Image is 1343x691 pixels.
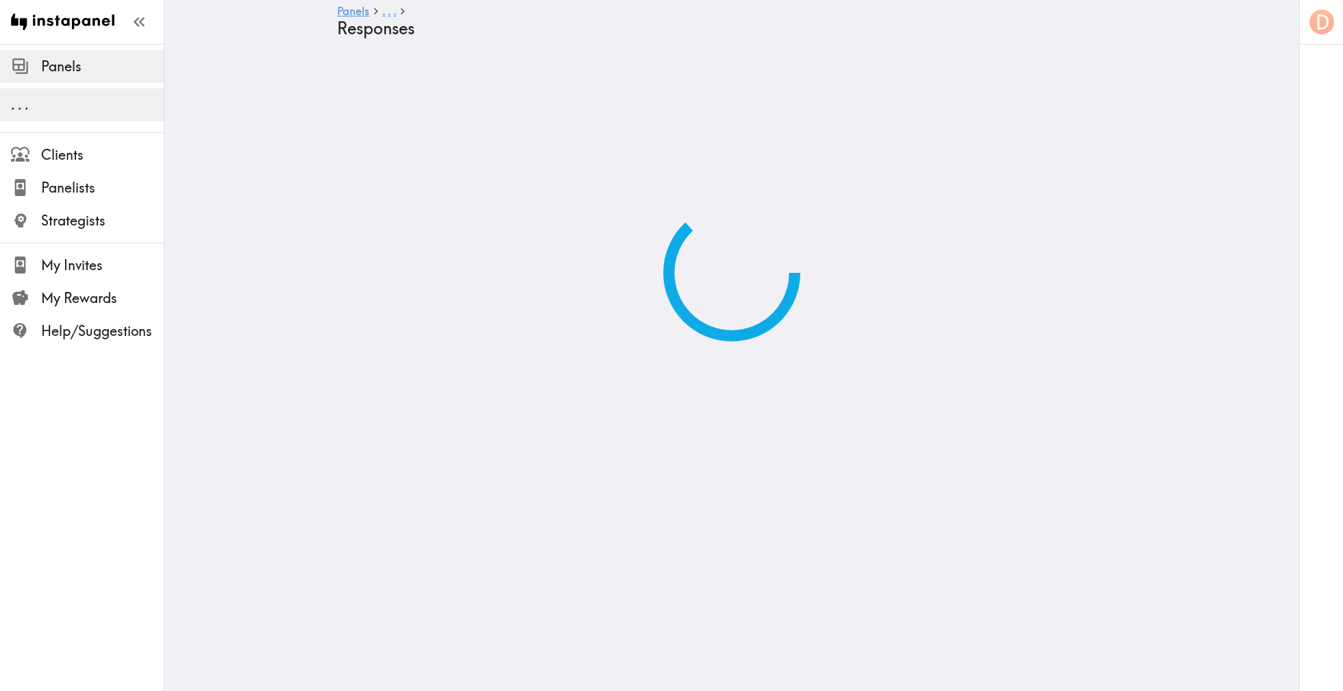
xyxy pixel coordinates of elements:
a: ... [382,5,396,19]
span: My Rewards [41,289,164,308]
h4: Responses [337,19,1116,38]
span: D [1316,10,1329,34]
span: My Invites [41,256,164,275]
span: Panelists [41,178,164,197]
span: . [382,4,385,18]
span: . [25,96,29,113]
span: Panels [41,57,164,76]
span: Clients [41,145,164,165]
span: . [18,96,22,113]
span: . [388,4,391,18]
span: . [11,96,15,113]
span: Strategists [41,211,164,230]
button: D [1308,8,1335,36]
span: . [393,4,396,18]
span: Help/Suggestions [41,322,164,341]
a: Panels [337,5,369,19]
